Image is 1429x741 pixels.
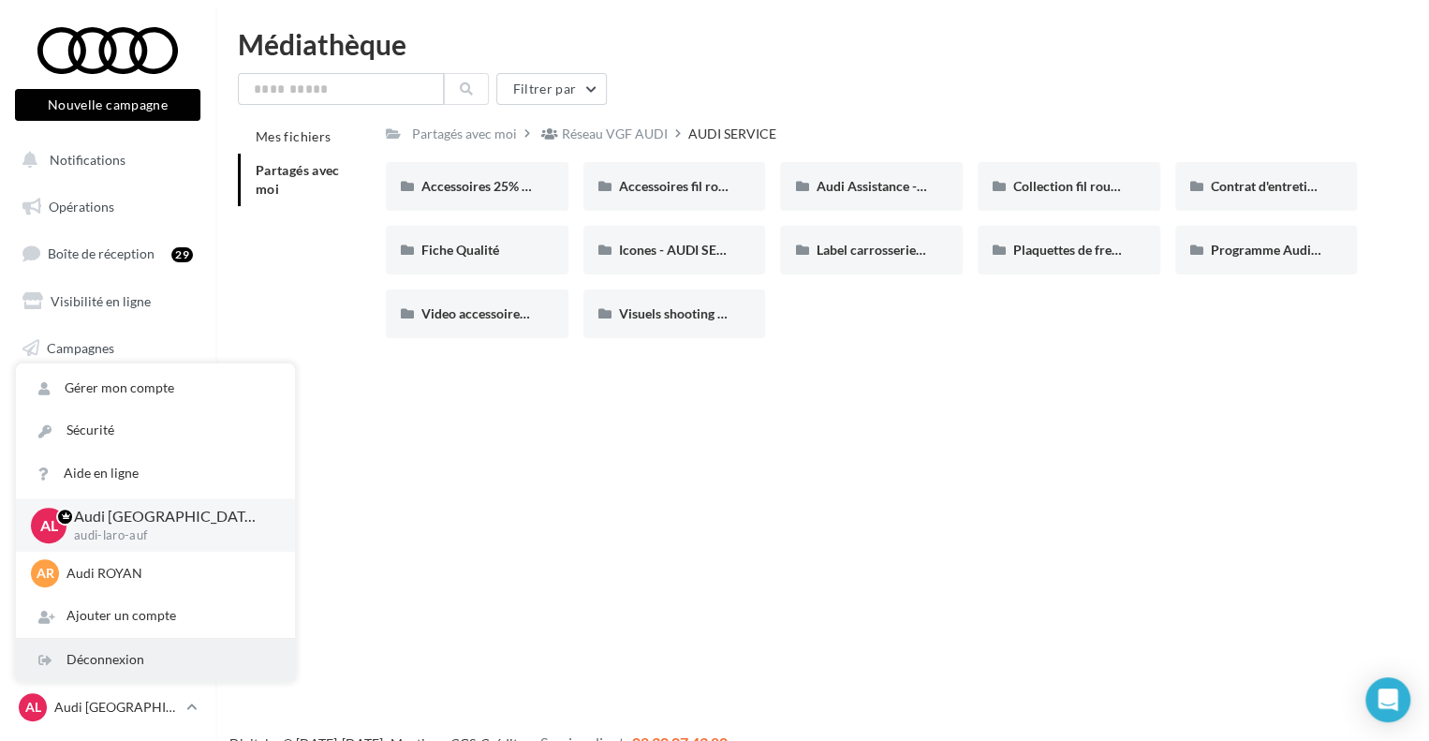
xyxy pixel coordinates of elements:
span: Fiche Qualité [421,242,499,258]
button: Filtrer par [496,73,607,105]
a: Médiathèque [11,375,204,414]
div: Déconnexion [16,639,295,681]
span: AR [37,564,54,583]
span: Visuels shooting - AUDI SERVICE [619,305,812,321]
span: Partagés avec moi [256,162,340,197]
span: Collection fil rouge - AUDI SERVICE [1013,178,1221,194]
p: Audi ROYAN [66,564,273,583]
span: AL [40,514,58,536]
span: Label carrosserie et label pare-brise - AUDI SERVICE [816,242,1120,258]
div: Réseau VGF AUDI [562,125,668,143]
p: Audi [GEOGRAPHIC_DATA][PERSON_NAME] [54,698,179,717]
div: Médiathèque [238,30,1407,58]
div: Partagés avec moi [412,125,517,143]
span: Visibilité en ligne [51,293,151,309]
span: Accessoires 25% septembre - AUDI SERVICE [421,178,681,194]
button: Nouvelle campagne [15,89,200,121]
a: Aide en ligne [16,452,295,495]
span: Mes fichiers [256,128,331,144]
a: Opérations [11,187,204,227]
span: AL [25,698,41,717]
a: Gérer mon compte [16,367,295,409]
div: 29 [171,247,193,262]
a: Sécurité [16,409,295,452]
a: PLV et print personnalisable [11,422,204,477]
span: Contrat d'entretien - AUDI SERVICE [1211,178,1419,194]
p: audi-laro-auf [74,527,265,544]
span: Plaquettes de frein - Audi Service [1013,242,1207,258]
button: Notifications [11,141,197,180]
p: Audi [GEOGRAPHIC_DATA][PERSON_NAME] [74,506,265,527]
a: Visibilité en ligne [11,282,204,321]
span: Video accessoires - AUDI SERVICE [421,305,623,321]
div: Open Intercom Messenger [1365,677,1410,722]
span: Icones - AUDI SERVICE [619,242,754,258]
span: Opérations [49,199,114,215]
span: Boîte de réception [48,245,155,261]
span: Audi Assistance - AUDI SERVICE [816,178,1006,194]
a: AL Audi [GEOGRAPHIC_DATA][PERSON_NAME] [15,689,200,725]
div: AUDI SERVICE [688,125,776,143]
a: Boîte de réception29 [11,233,204,274]
span: Notifications [50,152,125,168]
span: Accessoires fil rouge - AUDI SERVICE [619,178,836,194]
span: Campagnes [47,339,114,355]
div: Ajouter un compte [16,595,295,637]
a: Campagnes [11,329,204,368]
